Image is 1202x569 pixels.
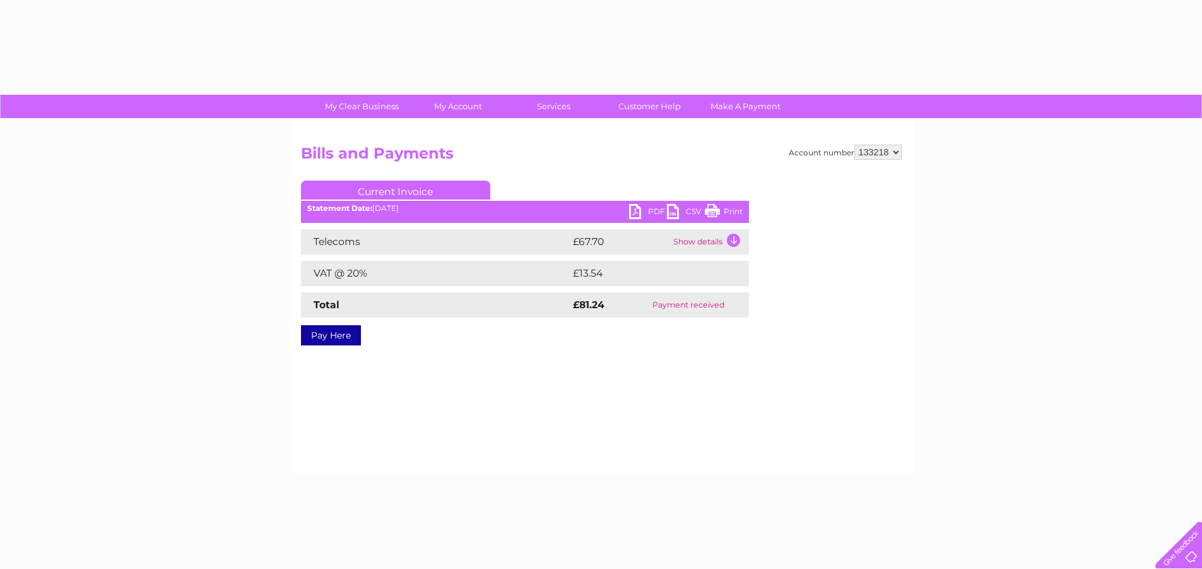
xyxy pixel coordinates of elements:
[693,95,798,118] a: Make A Payment
[307,203,372,213] b: Statement Date:
[628,292,748,318] td: Payment received
[301,204,749,213] div: [DATE]
[789,145,902,160] div: Account number
[301,181,490,200] a: Current Invoice
[406,95,510,118] a: My Account
[314,299,339,311] strong: Total
[570,261,722,286] td: £13.54
[301,261,570,286] td: VAT @ 20%
[598,95,702,118] a: Customer Help
[502,95,606,118] a: Services
[667,204,705,222] a: CSV
[310,95,414,118] a: My Clear Business
[301,229,570,255] td: Telecoms
[705,204,743,222] a: Print
[670,229,749,255] td: Show details
[301,145,902,169] h2: Bills and Payments
[573,299,604,311] strong: £81.24
[301,325,361,345] a: Pay Here
[570,229,670,255] td: £67.70
[629,204,667,222] a: PDF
